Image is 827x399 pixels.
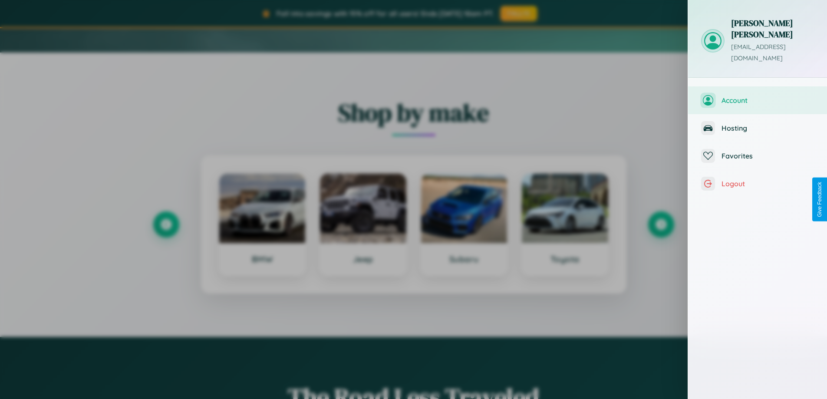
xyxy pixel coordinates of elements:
button: Account [688,86,827,114]
span: Hosting [722,124,814,132]
button: Hosting [688,114,827,142]
h3: [PERSON_NAME] [PERSON_NAME] [731,17,814,40]
span: Logout [722,179,814,188]
span: Favorites [722,152,814,160]
span: Account [722,96,814,105]
p: [EMAIL_ADDRESS][DOMAIN_NAME] [731,42,814,64]
div: Give Feedback [817,182,823,217]
button: Favorites [688,142,827,170]
button: Logout [688,170,827,198]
